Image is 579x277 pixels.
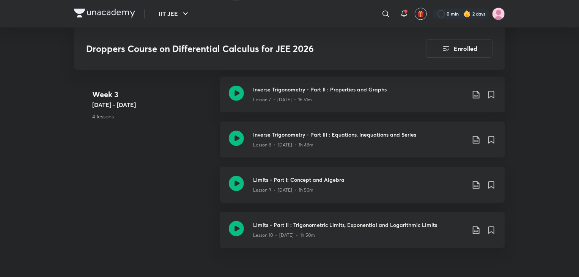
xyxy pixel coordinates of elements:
[74,8,135,19] a: Company Logo
[220,76,505,121] a: Inverse Trigonometry - Part II : Properties and GraphsLesson 7 • [DATE] • 1h 51m
[220,167,505,212] a: Limits - Part I: Concept and AlgebraLesson 9 • [DATE] • 1h 50m
[415,8,427,20] button: avatar
[220,121,505,167] a: Inverse Trigonometry - Part III : Equations, Inequations and SeriesLesson 8 • [DATE] • 1h 48m
[74,8,135,17] img: Company Logo
[426,39,493,58] button: Enrolled
[253,232,315,239] p: Lesson 10 • [DATE] • 1h 50m
[492,7,505,20] img: Adah Patil Patil
[253,96,312,103] p: Lesson 7 • [DATE] • 1h 51m
[86,43,383,54] h3: Droppers Course on Differential Calculus for JEE 2026
[253,85,466,93] h3: Inverse Trigonometry - Part II : Properties and Graphs
[463,10,471,17] img: streak
[92,101,214,110] h5: [DATE] - [DATE]
[253,176,466,184] h3: Limits - Part I: Concept and Algebra
[417,10,424,17] img: avatar
[253,221,466,229] h3: Limits - Part II : Trigonometric Limits, Exponential and Logarithmic Limits
[253,142,313,148] p: Lesson 8 • [DATE] • 1h 48m
[92,89,214,101] h4: Week 3
[253,187,313,194] p: Lesson 9 • [DATE] • 1h 50m
[154,6,195,21] button: IIT JEE
[220,212,505,257] a: Limits - Part II : Trigonometric Limits, Exponential and Logarithmic LimitsLesson 10 • [DATE] • 1...
[92,113,214,121] p: 4 lessons
[253,131,466,138] h3: Inverse Trigonometry - Part III : Equations, Inequations and Series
